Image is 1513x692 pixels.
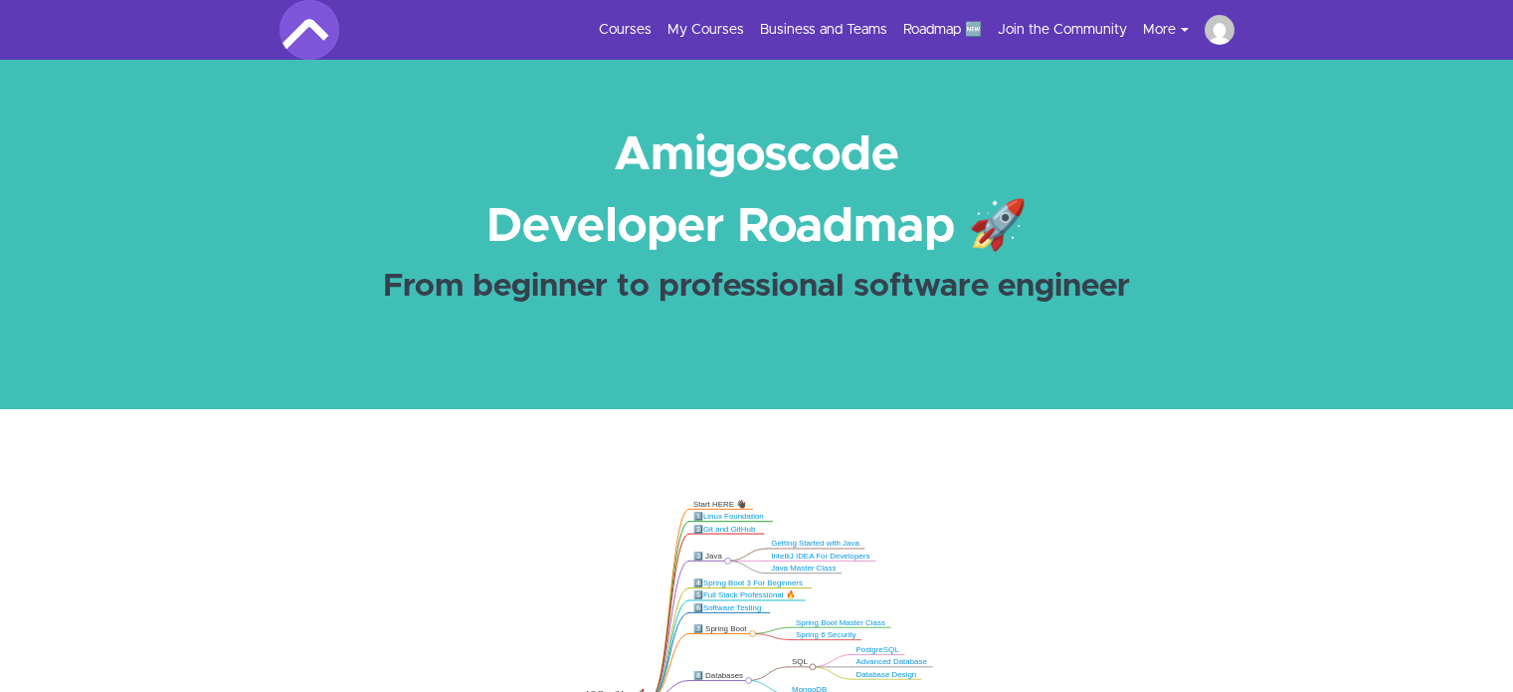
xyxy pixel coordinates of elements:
[693,512,768,522] div: 1️⃣
[383,271,1130,303] strong: From beginner to professional software engineer
[693,578,807,588] div: 4️⃣
[903,20,982,40] a: Roadmap 🆕
[703,591,796,599] a: Full Stack Professional 🔥
[703,578,803,586] a: Spring Boot 3 For Beginners
[855,670,916,678] a: Database Design
[855,657,926,665] a: Advanced Database
[703,512,764,520] a: Linux Foundation
[1143,20,1205,40] button: More
[796,630,855,638] a: Spring 6 Security
[1205,15,1234,45] img: ameyapandit223@gmail.com
[693,623,748,633] div: 7️⃣ Spring Boot
[693,602,765,612] div: 6️⃣
[599,20,652,40] a: Courses
[771,552,869,560] a: IntelliJ IDEA For Developers
[693,524,759,534] div: 2️⃣
[693,590,800,600] div: 5️⃣
[703,603,761,611] a: Software Testing
[667,20,744,40] a: My Courses
[703,525,755,533] a: Git and GitHub
[614,131,899,179] strong: Amigoscode
[693,671,745,681] div: 8️⃣ Databases
[998,20,1127,40] a: Join the Community
[771,564,836,572] a: Java Master Class
[486,203,1028,251] strong: Developer Roadmap 🚀
[792,657,809,667] div: SQL
[693,499,748,509] div: Start HERE 👋🏿
[855,645,898,653] a: PostgreSQL
[796,618,885,626] a: Spring Boot Master Class
[760,20,887,40] a: Business and Teams
[693,551,724,561] div: 3️⃣ Java
[771,540,859,548] a: Getting Started with Java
